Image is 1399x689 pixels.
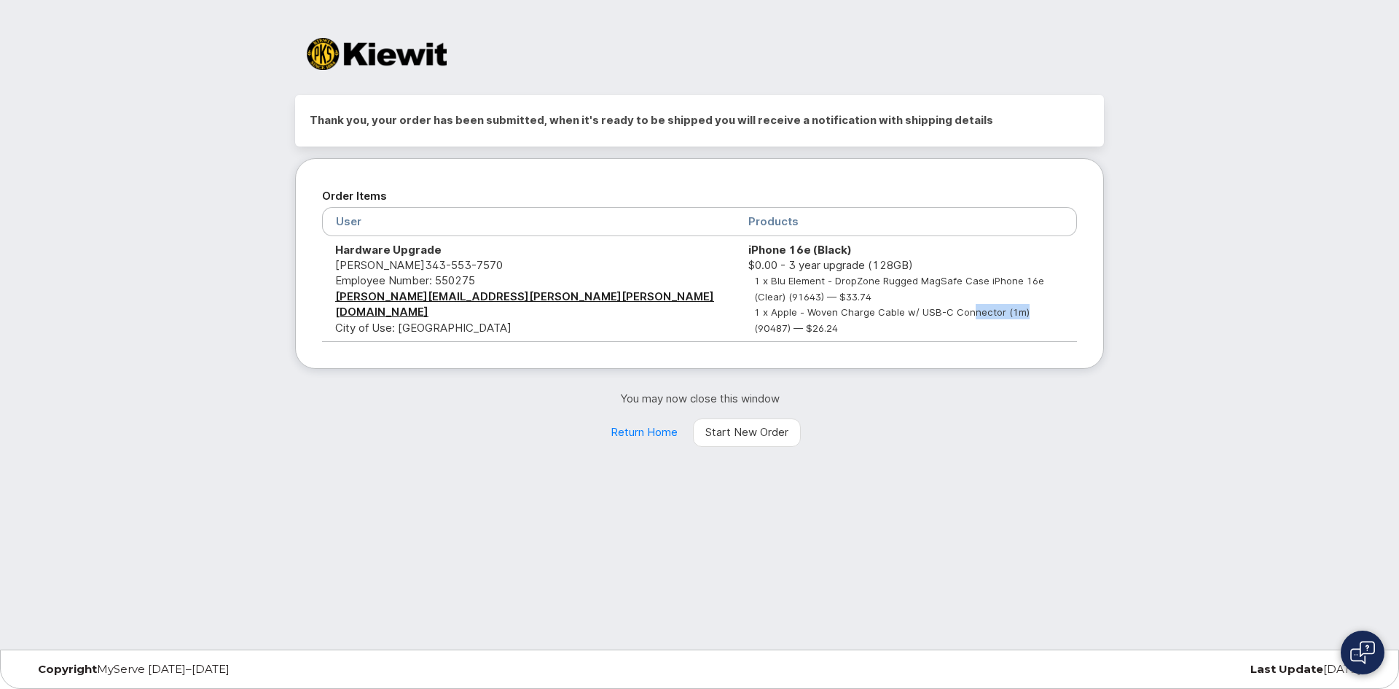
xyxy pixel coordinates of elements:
div: [DATE] [924,663,1372,675]
small: 1 x Blu Element - DropZone Rugged MagSafe Case iPhone 16e (Clear) (91643) — $33.74 [754,275,1044,302]
span: 553 [446,258,471,272]
th: Products [735,207,1077,235]
strong: Hardware Upgrade [335,243,442,257]
strong: iPhone 16e (Black) [748,243,852,257]
a: [PERSON_NAME][EMAIL_ADDRESS][PERSON_NAME][PERSON_NAME][DOMAIN_NAME] [335,289,714,319]
strong: Copyright [38,662,97,676]
p: You may now close this window [295,391,1104,406]
a: Start New Order [693,419,801,448]
img: Kiewit Canada Inc [307,38,447,70]
a: Return Home [598,419,690,448]
td: [PERSON_NAME] City of Use: [GEOGRAPHIC_DATA] [322,236,735,343]
span: 343 [425,258,503,272]
td: $0.00 - 3 year upgrade (128GB) [735,236,1077,343]
strong: Last Update [1250,662,1323,676]
span: Employee Number: 550275 [335,273,475,287]
div: MyServe [DATE]–[DATE] [27,663,475,675]
h2: Order Items [322,185,1077,207]
small: 1 x Apple - Woven Charge Cable w/ USB-C Connector (1m) (90487) — $26.24 [754,306,1030,333]
th: User [322,207,735,235]
img: Open chat [1350,641,1375,664]
span: 7570 [471,258,503,272]
h2: Thank you, your order has been submitted, when it's ready to be shipped you will receive a notifi... [310,109,1089,131]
